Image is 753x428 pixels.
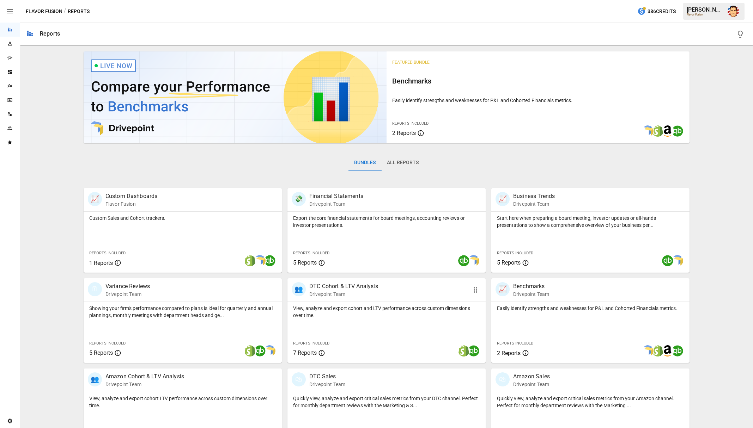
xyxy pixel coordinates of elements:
[292,192,306,206] div: 💸
[497,341,533,346] span: Reports Included
[254,255,266,266] img: smart model
[513,372,550,381] p: Amazon Sales
[497,259,521,266] span: 5 Reports
[292,372,306,386] div: 🛍
[264,345,275,356] img: smart model
[88,192,102,206] div: 📈
[309,381,345,388] p: Drivepoint Team
[496,192,510,206] div: 📈
[293,341,329,346] span: Reports Included
[642,345,654,356] img: smart model
[392,121,429,126] span: Reports Included
[309,282,378,291] p: DTC Cohort & LTV Analysis
[496,372,510,386] div: 🛍
[89,341,126,346] span: Reports Included
[672,345,683,356] img: quickbooks
[728,6,739,17] img: Austin Gardner-Smith
[513,200,555,207] p: Drivepoint Team
[105,282,150,291] p: Variance Reviews
[89,251,126,255] span: Reports Included
[105,200,158,207] p: Flavor Fusion
[244,345,256,356] img: shopify
[672,125,683,137] img: quickbooks
[309,200,363,207] p: Drivepoint Team
[88,372,102,386] div: 👥
[89,395,276,409] p: View, analyze and export cohort LTV performance across custom dimensions over time.
[468,345,479,356] img: quickbooks
[634,5,679,18] button: 386Credits
[662,255,673,266] img: quickbooks
[392,97,684,104] p: Easily identify strengths and weaknesses for P&L and Cohorted Financials metrics.
[513,381,550,388] p: Drivepoint Team
[89,215,276,222] p: Custom Sales and Cohort trackers.
[309,372,345,381] p: DTC Sales
[293,251,329,255] span: Reports Included
[652,125,663,137] img: shopify
[392,130,416,136] span: 2 Reports
[264,255,275,266] img: quickbooks
[105,291,150,298] p: Drivepoint Team
[496,282,510,296] div: 📈
[458,345,469,356] img: shopify
[497,305,684,312] p: Easily identify strengths and weaknesses for P&L and Cohorted Financials metrics.
[89,305,276,319] p: Showing your firm's performance compared to plans is ideal for quarterly and annual plannings, mo...
[26,7,62,16] button: Flavor Fusion
[293,305,480,319] p: View, analyze and export cohort and LTV performance across custom dimensions over time.
[662,345,673,356] img: amazon
[513,291,549,298] p: Drivepoint Team
[723,1,743,21] button: Austin Gardner-Smith
[348,154,381,171] button: Bundles
[513,192,555,200] p: Business Trends
[64,7,66,16] div: /
[105,381,184,388] p: Drivepoint Team
[254,345,266,356] img: quickbooks
[89,349,113,356] span: 5 Reports
[309,192,363,200] p: Financial Statements
[105,372,184,381] p: Amazon Cohort & LTV Analysis
[497,395,684,409] p: Quickly view, analyze and export critical sales metrics from your Amazon channel. Perfect for mon...
[293,395,480,409] p: Quickly view, analyze and export critical sales metrics from your DTC channel. Perfect for monthl...
[662,125,673,137] img: amazon
[40,30,60,37] div: Reports
[497,215,684,229] p: Start here when preparing a board meeting, investor updates or all-hands presentations to show a ...
[293,215,480,229] p: Export the core financial statements for board meetings, accounting reviews or investor presentat...
[642,125,654,137] img: smart model
[381,154,424,171] button: All Reports
[88,282,102,296] div: 🗓
[105,192,158,200] p: Custom Dashboards
[652,345,663,356] img: shopify
[687,13,723,16] div: Flavor Fusion
[497,251,533,255] span: Reports Included
[84,51,387,143] img: video thumbnail
[672,255,683,266] img: smart model
[468,255,479,266] img: smart model
[89,260,113,266] span: 1 Reports
[292,282,306,296] div: 👥
[513,282,549,291] p: Benchmarks
[648,7,676,16] span: 386 Credits
[293,259,317,266] span: 5 Reports
[392,75,684,87] h6: Benchmarks
[687,6,723,13] div: [PERSON_NAME]
[293,349,317,356] span: 7 Reports
[392,60,430,65] span: Featured Bundle
[244,255,256,266] img: shopify
[497,350,521,356] span: 2 Reports
[309,291,378,298] p: Drivepoint Team
[458,255,469,266] img: quickbooks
